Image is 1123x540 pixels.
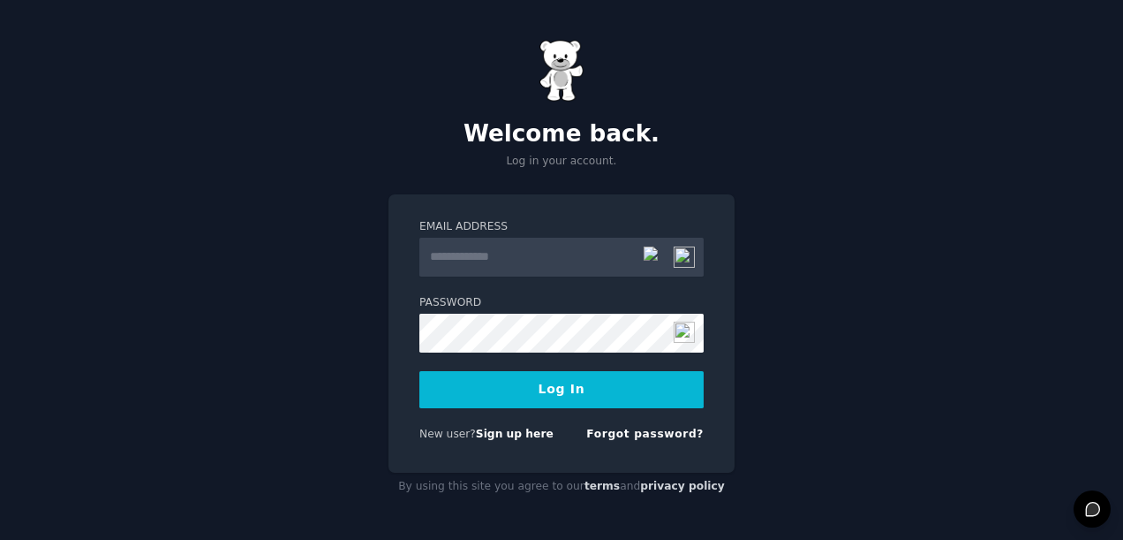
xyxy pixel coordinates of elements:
[644,247,665,268] img: productIconColored.f2433d9a.svg
[476,428,554,440] a: Sign up here
[388,473,735,501] div: By using this site you agree to our and
[419,219,704,235] label: Email Address
[419,428,476,440] span: New user?
[419,371,704,408] button: Log In
[640,480,725,492] a: privacy policy
[674,247,695,268] img: npw-badge-icon-locked.svg
[388,120,735,148] h2: Welcome back.
[584,480,620,492] a: terms
[419,295,704,311] label: Password
[586,428,704,440] a: Forgot password?
[674,322,695,343] img: npw-badge-icon-locked.svg
[388,154,735,170] p: Log in your account.
[539,40,584,102] img: Gummy Bear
